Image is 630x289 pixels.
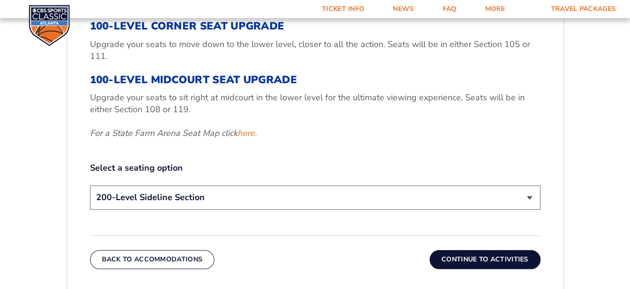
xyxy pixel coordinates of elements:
h3: 100-Level Corner Seat Upgrade [90,20,540,32]
em: For a State Farm Arena Seat Map click . [90,127,257,139]
h3: 100-Level Midcourt Seat Upgrade [90,74,540,86]
p: Upgrade your seats to move down to the lower level, closer to all the action. Seats will be in ei... [90,39,540,62]
button: Continue To Activities [430,250,540,269]
a: here [238,127,255,139]
p: Upgrade your seats to sit right at midcourt in the lower level for the ultimate viewing experienc... [90,92,540,116]
button: Back To Accommodations [90,250,215,269]
img: CBS Sports Classic [29,5,70,46]
label: Select a seating option [90,162,540,174]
